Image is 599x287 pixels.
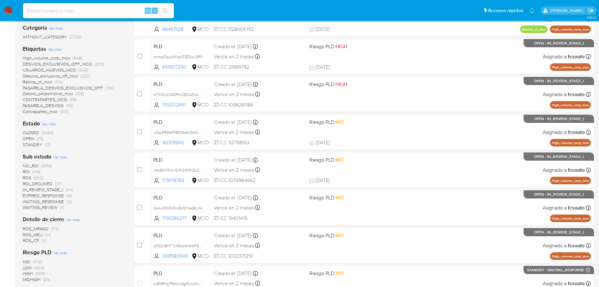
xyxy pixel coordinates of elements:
[588,7,594,14] a: Salir
[550,8,585,14] p: felipe.cayon@mercadolibre.com
[154,8,156,14] span: s
[530,8,535,13] a: Notificaciones
[587,15,596,20] span: 3.161.2
[158,6,171,15] button: search-icon
[145,8,150,14] span: Alt
[23,7,174,15] input: Buscar usuario o caso...
[488,7,523,14] span: Accesos rápidos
